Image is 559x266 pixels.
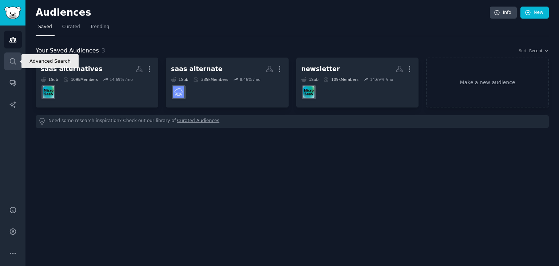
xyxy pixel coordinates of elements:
span: Recent [529,48,542,53]
div: saas alternate [171,64,223,74]
div: 1 Sub [301,77,319,82]
div: Need some research inspiration? Check out our library of [36,115,549,128]
img: microsaas [303,86,314,98]
div: 1 Sub [41,77,58,82]
div: 109k Members [63,77,98,82]
span: Trending [90,24,109,30]
div: 14.69 % /mo [370,77,393,82]
img: microsaas [43,86,54,98]
img: SaaS [173,86,184,98]
a: Trending [88,21,112,36]
span: Saved [38,24,52,30]
div: 14.69 % /mo [110,77,133,82]
span: 3 [102,47,105,54]
div: saas alternatives [41,64,103,74]
a: New [520,7,549,19]
div: 385k Members [193,77,228,82]
a: Curated Audiences [177,118,219,125]
div: 109k Members [324,77,358,82]
a: saas alternate1Sub385kMembers8.46% /moSaaS [166,58,289,107]
span: Curated [62,24,80,30]
div: newsletter [301,64,340,74]
a: Make a new audience [426,58,549,107]
span: Your Saved Audiences [36,46,99,55]
h2: Audiences [36,7,490,19]
a: saas alternatives1Sub109kMembers14.69% /momicrosaas [36,58,158,107]
button: Recent [529,48,549,53]
div: 8.46 % /mo [240,77,261,82]
div: Sort [519,48,527,53]
img: GummySearch logo [4,7,21,19]
a: Curated [60,21,83,36]
a: Saved [36,21,55,36]
a: newsletter1Sub109kMembers14.69% /momicrosaas [296,58,419,107]
a: Info [490,7,517,19]
div: 1 Sub [171,77,189,82]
